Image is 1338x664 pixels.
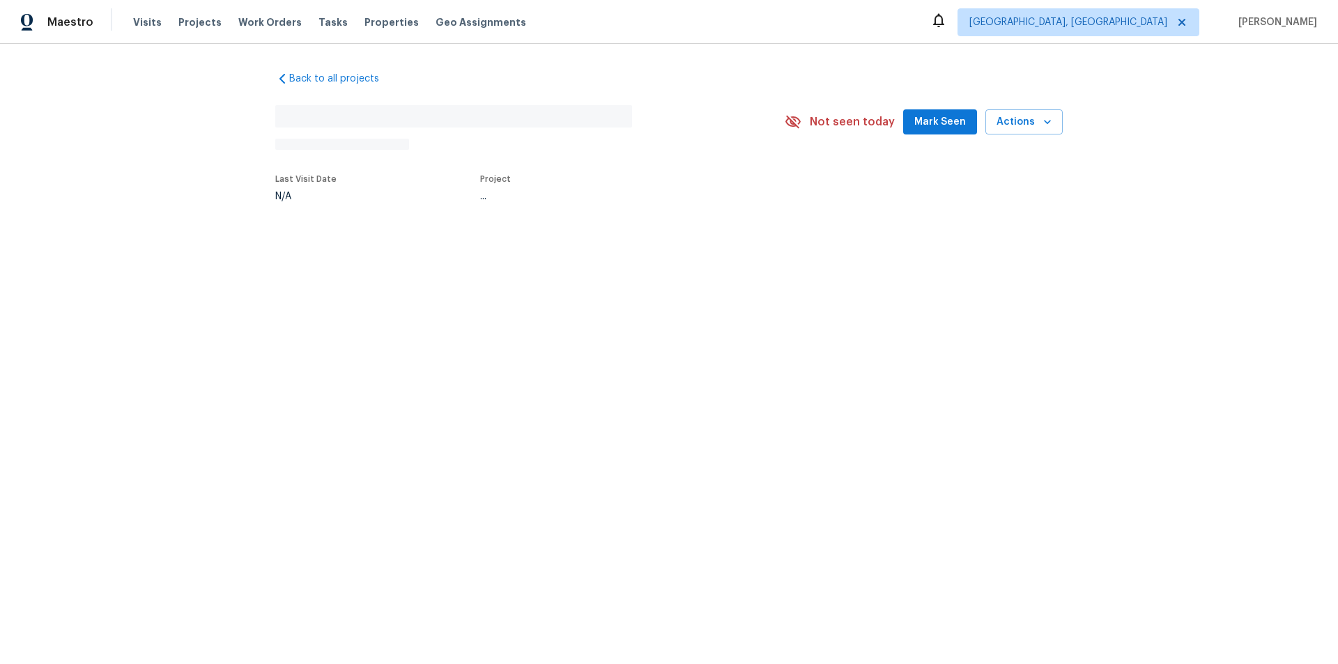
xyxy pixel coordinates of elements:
[238,15,302,29] span: Work Orders
[364,15,419,29] span: Properties
[318,17,348,27] span: Tasks
[914,114,966,131] span: Mark Seen
[903,109,977,135] button: Mark Seen
[275,175,337,183] span: Last Visit Date
[436,15,526,29] span: Geo Assignments
[275,192,337,201] div: N/A
[1233,15,1317,29] span: [PERSON_NAME]
[47,15,93,29] span: Maestro
[997,114,1052,131] span: Actions
[810,115,895,129] span: Not seen today
[178,15,222,29] span: Projects
[480,192,748,201] div: ...
[133,15,162,29] span: Visits
[985,109,1063,135] button: Actions
[480,175,511,183] span: Project
[275,72,409,86] a: Back to all projects
[969,15,1167,29] span: [GEOGRAPHIC_DATA], [GEOGRAPHIC_DATA]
